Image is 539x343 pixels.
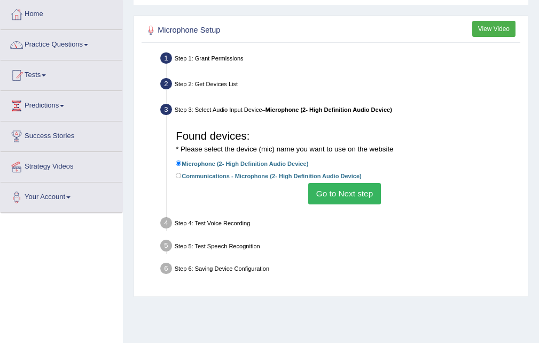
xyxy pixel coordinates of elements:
b: Microphone (2- High Definition Audio Device) [265,106,392,113]
a: Practice Questions [1,30,122,57]
div: Step 4: Test Voice Recording [157,215,524,234]
div: Step 5: Test Speech Recognition [157,237,524,257]
a: Tests [1,60,122,87]
label: Communications - Microphone (2- High Definition Audio Device) [176,171,362,181]
div: Step 2: Get Devices List [157,75,524,95]
a: Predictions [1,91,122,118]
label: Microphone (2- High Definition Audio Device) [176,158,308,169]
h2: Microphone Setup [144,24,376,37]
small: * Please select the device (mic) name you want to use on the website [176,145,393,153]
button: Go to Next step [308,183,380,204]
div: Step 3: Select Audio Input Device [157,101,524,121]
button: View Video [472,21,515,36]
div: Step 6: Saving Device Configuration [157,260,524,280]
a: Your Account [1,182,122,209]
input: Communications - Microphone (2- High Definition Audio Device) [176,173,182,179]
span: – [262,106,392,113]
div: Step 1: Grant Permissions [157,50,524,70]
a: Strategy Videos [1,152,122,179]
input: Microphone (2- High Definition Audio Device) [176,161,182,166]
h3: Found devices: [176,130,513,154]
a: Success Stories [1,121,122,148]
